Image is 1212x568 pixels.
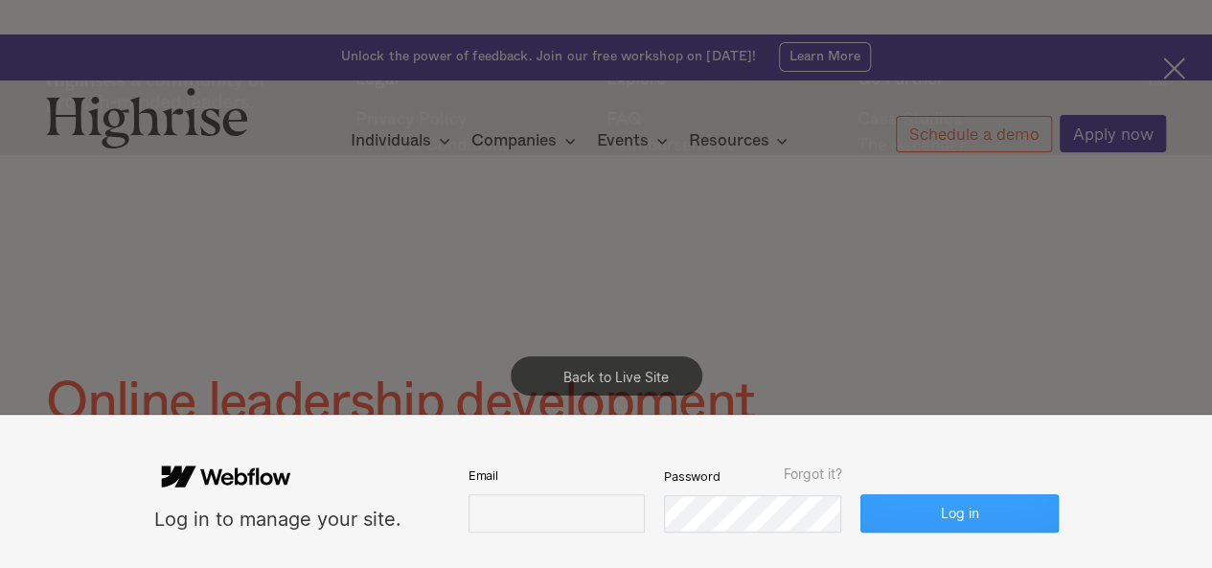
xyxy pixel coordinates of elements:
[154,507,401,533] div: Log in to manage your site.
[783,466,841,482] span: Forgot it?
[563,369,669,385] span: Back to Live Site
[860,494,1058,533] button: Log in
[664,468,720,486] span: Password
[469,467,498,485] span: Email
